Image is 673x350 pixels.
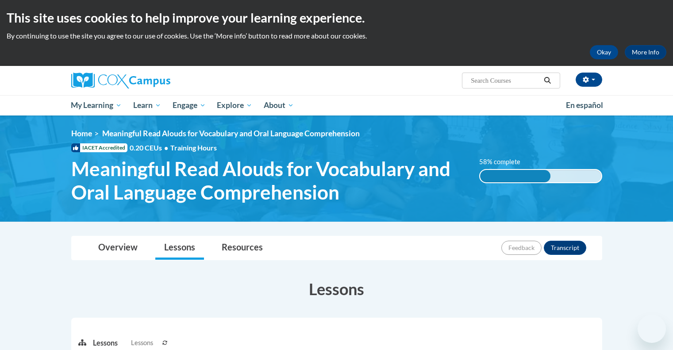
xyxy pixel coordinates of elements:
a: More Info [625,45,666,59]
span: About [264,100,294,111]
a: Home [71,129,92,138]
span: IACET Accredited [71,143,127,152]
a: Resources [213,236,272,260]
p: By continuing to use the site you agree to our use of cookies. Use the ‘More info’ button to read... [7,31,666,41]
span: Engage [173,100,206,111]
span: Lessons [131,338,153,348]
div: 58% complete [480,170,550,182]
a: Cox Campus [71,73,239,88]
span: • [164,143,168,152]
iframe: Button to launch messaging window [638,315,666,343]
div: Main menu [58,95,615,115]
span: Learn [133,100,161,111]
span: Meaningful Read Alouds for Vocabulary and Oral Language Comprehension [71,157,466,204]
label: 58% complete [479,157,530,167]
input: Search Courses [470,75,541,86]
a: Learn [127,95,167,115]
button: Feedback [501,241,542,255]
a: Overview [89,236,146,260]
a: Engage [167,95,212,115]
a: Explore [211,95,258,115]
a: My Learning [65,95,128,115]
a: Lessons [155,236,204,260]
span: 0.20 CEUs [130,143,170,153]
span: Meaningful Read Alouds for Vocabulary and Oral Language Comprehension [102,129,360,138]
button: Transcript [544,241,586,255]
button: Account Settings [576,73,602,87]
a: About [258,95,300,115]
img: Cox Campus [71,73,170,88]
span: Training Hours [170,143,217,152]
p: Lessons [93,338,118,348]
span: En español [566,100,603,110]
span: Explore [217,100,252,111]
button: Okay [590,45,618,59]
a: En español [560,96,609,115]
h3: Lessons [71,278,602,300]
button: Search [541,75,554,86]
span: My Learning [71,100,122,111]
h2: This site uses cookies to help improve your learning experience. [7,9,666,27]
